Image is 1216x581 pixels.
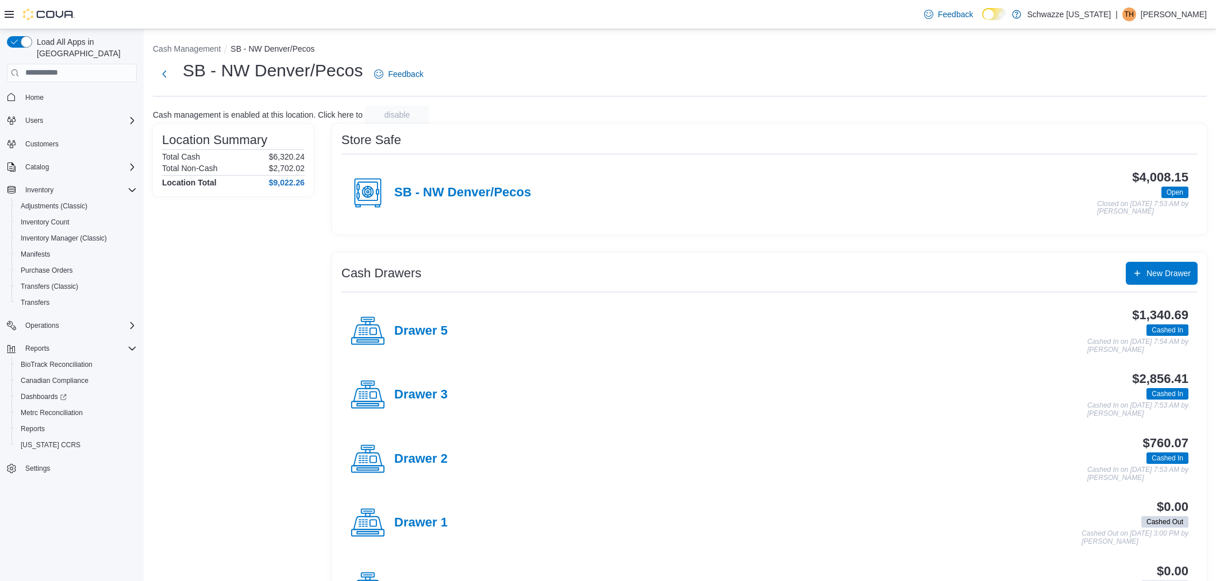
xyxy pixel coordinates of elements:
[370,63,428,86] a: Feedback
[16,264,137,277] span: Purchase Orders
[21,360,93,369] span: BioTrack Reconciliation
[1132,372,1188,386] h3: $2,856.41
[394,185,531,200] h4: SB - NW Denver/Pecos
[1125,7,1134,21] span: TH
[32,36,137,59] span: Load All Apps in [GEOGRAPHIC_DATA]
[1132,308,1188,322] h3: $1,340.69
[16,215,74,229] a: Inventory Count
[388,68,423,80] span: Feedback
[16,231,137,245] span: Inventory Manager (Classic)
[1087,466,1188,482] p: Cashed In on [DATE] 7:53 AM by [PERSON_NAME]
[11,278,141,295] button: Transfers (Classic)
[11,357,141,373] button: BioTrack Reconciliation
[7,84,137,507] nav: Complex example
[1152,453,1183,463] span: Cashed In
[341,266,421,280] h3: Cash Drawers
[25,464,50,473] span: Settings
[2,113,141,129] button: Users
[269,178,305,187] h4: $9,022.26
[23,9,75,20] img: Cova
[25,140,59,149] span: Customers
[11,230,141,246] button: Inventory Manager (Classic)
[919,3,978,26] a: Feedback
[1027,7,1111,21] p: Schwazze [US_STATE]
[982,20,983,21] span: Dark Mode
[269,164,305,173] p: $2,702.02
[11,246,141,262] button: Manifests
[16,358,97,371] a: BioTrack Reconciliation
[16,438,137,452] span: Washington CCRS
[16,296,137,309] span: Transfers
[16,280,137,293] span: Transfers (Classic)
[11,373,141,389] button: Canadian Compliance
[16,390,71,404] a: Dashboards
[230,44,314,53] button: SB - NW Denver/Pecos
[1122,7,1136,21] div: TJ Holt
[21,218,70,227] span: Inventory Count
[162,164,218,173] h6: Total Non-Cash
[16,199,92,213] a: Adjustments (Classic)
[21,342,137,355] span: Reports
[21,266,73,275] span: Purchase Orders
[21,440,80,450] span: [US_STATE] CCRS
[16,406,137,420] span: Metrc Reconciliation
[982,8,1006,20] input: Dark Mode
[2,135,141,152] button: Customers
[1146,517,1183,527] span: Cashed Out
[25,321,59,330] span: Operations
[16,438,85,452] a: [US_STATE] CCRS
[1146,268,1191,279] span: New Drawer
[21,160,137,174] span: Catalog
[21,91,48,104] a: Home
[1115,7,1118,21] p: |
[25,344,49,353] span: Reports
[1161,187,1188,198] span: Open
[2,89,141,106] button: Home
[21,424,45,433] span: Reports
[183,59,363,82] h1: SB - NW Denver/Pecos
[394,516,448,530] h4: Drawer 1
[1126,262,1198,285] button: New Drawer
[384,109,410,121] span: disable
[11,214,141,230] button: Inventory Count
[2,317,141,334] button: Operations
[21,202,87,211] span: Adjustments (Classic)
[21,282,78,291] span: Transfers (Classic)
[21,298,49,307] span: Transfers
[1152,389,1183,399] span: Cashed In
[21,342,54,355] button: Reports
[153,43,1207,57] nav: An example of EuiBreadcrumbs
[2,159,141,175] button: Catalog
[21,376,88,385] span: Canadian Compliance
[25,185,53,195] span: Inventory
[394,388,448,402] h4: Drawer 3
[1146,388,1188,400] span: Cashed In
[11,295,141,311] button: Transfers
[269,152,305,161] p: $6,320.24
[1097,200,1188,216] p: Closed on [DATE] 7:53 AM by [PERSON_NAME]
[162,152,200,161] h6: Total Cash
[2,182,141,198] button: Inventory
[2,340,141,357] button: Reports
[16,358,137,371] span: BioTrack Reconciliation
[11,389,141,405] a: Dashboards
[21,114,48,127] button: Users
[21,461,137,475] span: Settings
[21,90,137,104] span: Home
[11,437,141,453] button: [US_STATE] CCRS
[16,199,137,213] span: Adjustments (Classic)
[1082,530,1188,545] p: Cashed Out on [DATE] 3:00 PM by [PERSON_NAME]
[162,178,217,187] h4: Location Total
[21,250,50,259] span: Manifests
[16,422,49,436] a: Reports
[2,460,141,477] button: Settings
[1141,7,1207,21] p: [PERSON_NAME]
[21,319,137,332] span: Operations
[365,106,429,124] button: disable
[16,374,137,388] span: Canadian Compliance
[25,116,43,125] span: Users
[1167,187,1183,197] span: Open
[21,234,107,243] span: Inventory Manager (Classic)
[16,280,83,293] a: Transfers (Classic)
[153,63,176,86] button: Next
